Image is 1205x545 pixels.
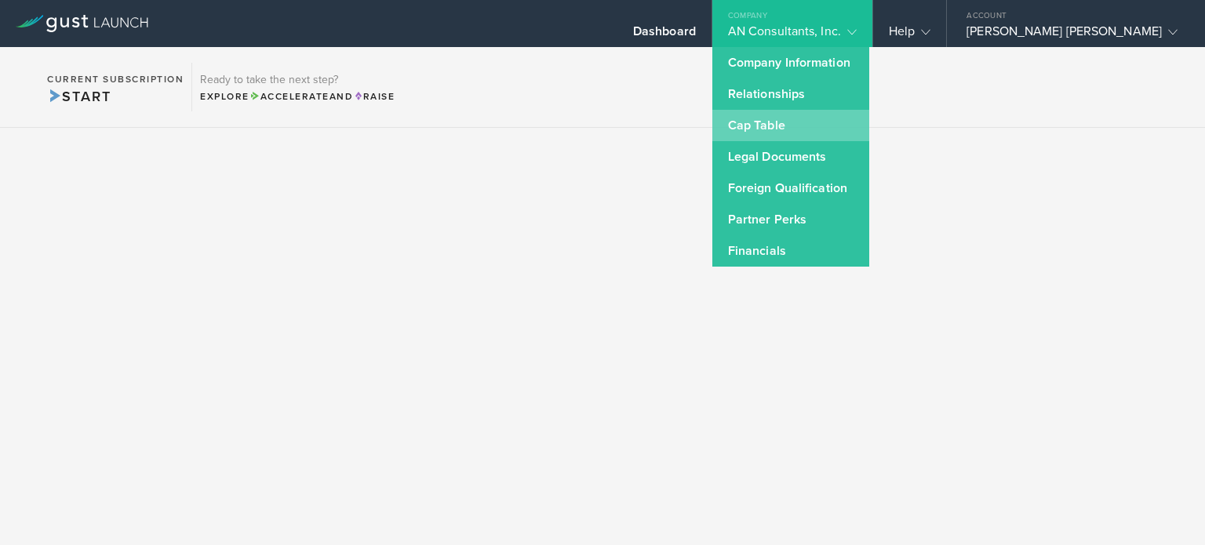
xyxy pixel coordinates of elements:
span: Raise [353,91,395,102]
h2: Current Subscription [47,74,184,84]
div: AN Consultants, Inc. [728,24,857,47]
span: and [249,91,354,102]
div: Dashboard [633,24,696,47]
div: [PERSON_NAME] [PERSON_NAME] [967,24,1178,47]
div: Help [889,24,930,47]
iframe: Chat Widget [1127,470,1205,545]
div: Ready to take the next step?ExploreAccelerateandRaise [191,63,402,111]
div: Explore [200,89,395,104]
span: Accelerate [249,91,329,102]
h3: Ready to take the next step? [200,74,395,85]
span: Start [47,88,111,105]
